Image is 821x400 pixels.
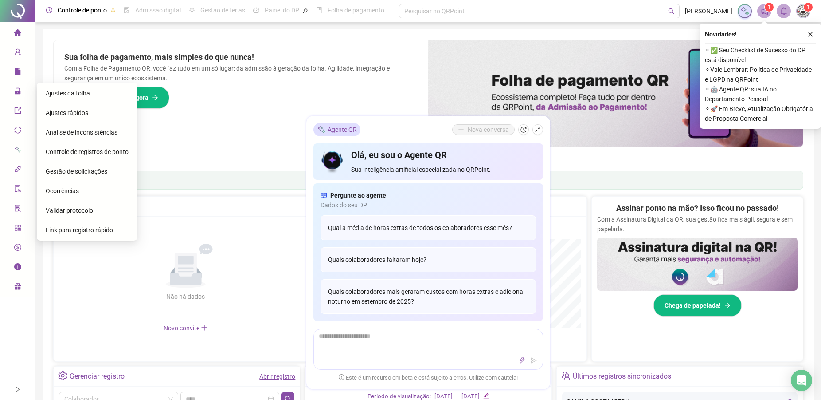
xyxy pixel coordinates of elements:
span: ⚬ 🚀 Em Breve, Atualização Obrigatória de Proposta Comercial [705,104,816,123]
h4: Olá, eu sou o Agente QR [351,149,536,161]
span: dashboard [253,7,259,13]
span: Admissão digital [135,7,181,14]
button: Chega de papelada! [653,294,742,317]
span: 1 [768,4,771,10]
span: file-done [124,7,130,13]
span: Dados do seu DP [321,200,536,210]
p: Com a Assinatura Digital da QR, sua gestão fica mais ágil, segura e sem papelada. [597,214,798,234]
h2: Sua folha de pagamento, mais simples do que nunca! [64,51,418,63]
div: Quais colaboradores faltaram hoje? [321,247,536,272]
span: 1 [807,4,810,10]
span: exclamation-circle [339,374,344,380]
button: Nova conversa [452,124,515,135]
span: bell [780,7,788,15]
span: Folha de pagamento [328,7,384,14]
div: Quais colaboradores mais geraram custos com horas extras e adicional noturno em setembro de 2025? [321,279,536,314]
div: Open Intercom Messenger [791,370,812,391]
span: qrcode [14,220,21,238]
span: file [14,64,21,82]
span: Painel do DP [265,7,299,14]
span: ⚬ ✅ Seu Checklist de Sucesso do DP está disponível [705,45,816,65]
span: Este é um recurso em beta e está sujeito a erros. Utilize com cautela! [339,373,518,382]
span: edit [483,393,489,399]
h2: Assinar ponto na mão? Isso ficou no passado! [616,202,779,214]
img: icon [321,149,344,174]
span: clock-circle [46,7,52,13]
span: book [316,7,322,13]
span: [PERSON_NAME] [685,6,732,16]
span: gift [14,279,21,297]
span: arrow-right [152,95,158,101]
sup: 1 [765,3,774,12]
div: Últimos registros sincronizados [573,369,671,384]
div: Não há dados [145,292,227,301]
img: banner%2F8d14a306-6205-4263-8e5b-06e9a85ad873.png [428,40,803,147]
a: Abrir registro [259,373,295,380]
span: dollar [14,240,21,257]
button: send [528,355,539,366]
span: history [520,127,527,133]
span: ⚬ 🤖 Agente QR: sua IA no Departamento Pessoal [705,84,816,104]
span: Controle de ponto [58,7,107,14]
div: Gerenciar registro [70,369,125,384]
span: Gestão de férias [200,7,245,14]
span: pushpin [110,8,116,13]
span: notification [760,7,768,15]
span: Novidades ! [705,29,737,39]
span: export [14,103,21,121]
span: audit [14,181,21,199]
span: shrink [535,127,541,133]
span: Controle de registros de ponto [46,148,129,155]
span: Ajustes rápidos [46,109,88,116]
img: 63702 [797,4,810,18]
span: Link para registro rápido [46,226,113,234]
span: search [668,8,675,15]
span: setting [58,371,67,380]
span: sync [14,123,21,140]
span: close [807,31,813,37]
sup: Atualize o seu contato no menu Meus Dados [804,3,813,12]
span: Análise de inconsistências [46,129,117,136]
span: pushpin [303,8,308,13]
div: Agente QR [313,123,360,136]
span: right [15,386,21,392]
span: read [321,190,327,200]
span: Gestão de solicitações [46,168,107,175]
span: Validar protocolo [46,207,93,214]
span: arrow-right [724,302,731,309]
p: Com a Folha de Pagamento QR, você faz tudo em um só lugar: da admissão à geração da folha. Agilid... [64,63,418,83]
span: solution [14,201,21,218]
span: Novo convite [164,325,208,332]
span: user-add [14,44,21,62]
span: sun [189,7,195,13]
span: plus [201,324,208,331]
span: home [14,25,21,43]
span: team [561,371,571,380]
div: Qual a média de horas extras de todos os colaboradores esse mês? [321,215,536,240]
span: Ocorrências [46,187,79,194]
span: Ajustes da folha [46,90,90,97]
span: ⚬ Vale Lembrar: Política de Privacidade e LGPD na QRPoint [705,65,816,84]
span: thunderbolt [519,357,525,364]
span: api [14,162,21,179]
span: lock [14,83,21,101]
span: Sua inteligência artificial especializada no QRPoint. [351,165,536,174]
button: thunderbolt [517,355,528,366]
img: sparkle-icon.fc2bf0ac1784a2077858766a79e2daf3.svg [317,125,326,134]
span: info-circle [14,259,21,277]
img: banner%2F02c71560-61a6-44d4-94b9-c8ab97240462.png [597,238,798,291]
span: Pergunte ao agente [330,190,386,200]
img: sparkle-icon.fc2bf0ac1784a2077858766a79e2daf3.svg [740,6,750,16]
span: Chega de papelada! [665,301,721,310]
